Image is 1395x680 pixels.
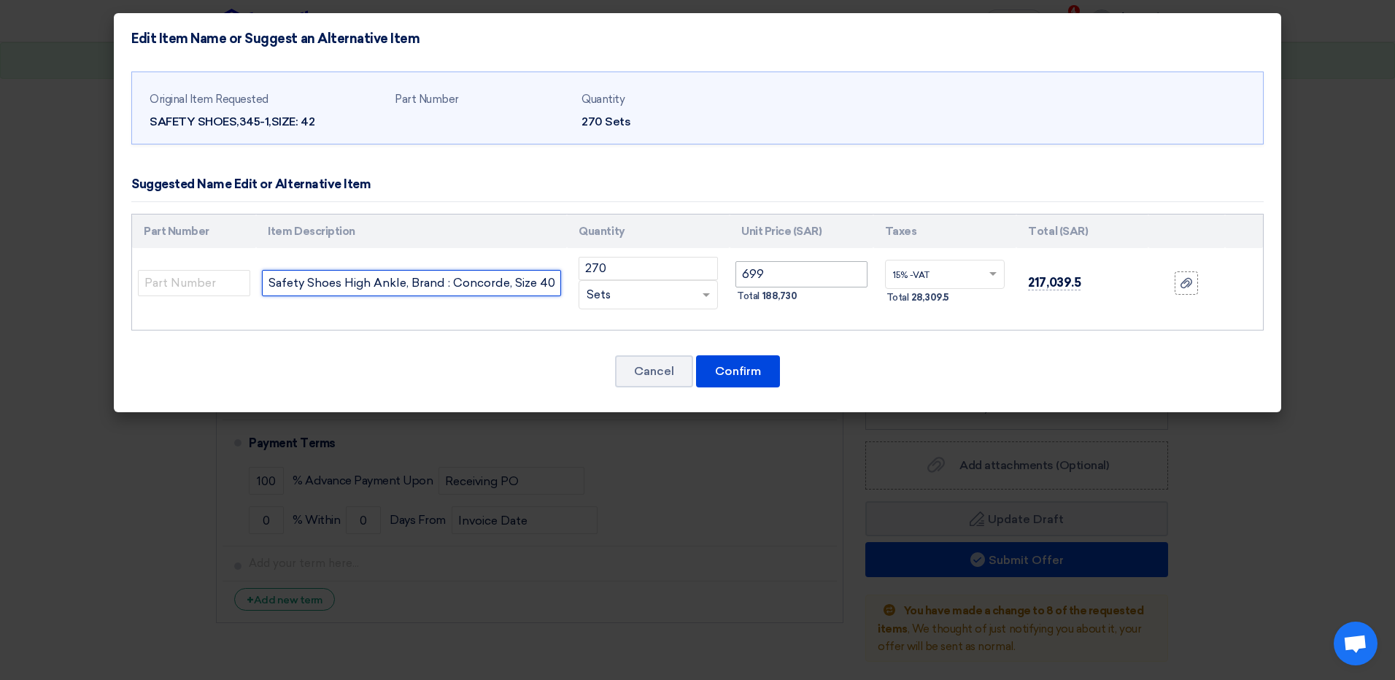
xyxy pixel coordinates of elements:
input: Part Number [138,270,250,296]
input: RFQ_STEP1.ITEMS.2.AMOUNT_TITLE [579,257,718,280]
input: Add Item Description [262,270,561,296]
div: 270 Sets [581,113,757,131]
th: Part Number [132,215,256,249]
th: Total (SAR) [1016,215,1148,249]
div: Open chat [1334,622,1377,665]
ng-select: VAT [885,260,1005,289]
span: Total [737,289,760,304]
h4: Edit Item Name or Suggest an Alternative Item [131,31,420,47]
th: Taxes [873,215,1017,249]
span: Sets [587,287,611,304]
div: Original Item Requested [150,91,383,108]
input: Unit Price [735,261,867,287]
span: Total [886,290,909,305]
div: Part Number [395,91,570,108]
span: 188,730 [762,289,797,304]
div: Quantity [581,91,757,108]
div: SAFETY SHOES,345-1,SIZE: 42 [150,113,383,131]
span: 28,309.5 [911,290,948,305]
span: 217,039.5 [1028,275,1081,290]
div: Suggested Name Edit or Alternative Item [131,175,371,194]
button: Cancel [615,355,693,387]
button: Confirm [696,355,780,387]
th: Item Description [256,215,567,249]
th: Unit Price (SAR) [730,215,873,249]
th: Quantity [567,215,730,249]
